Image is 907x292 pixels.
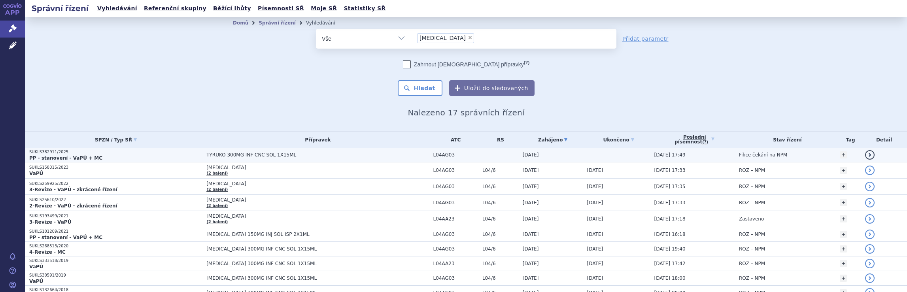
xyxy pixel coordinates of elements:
[739,275,765,281] span: ROZ – NPM
[403,60,529,68] label: Zahrnout [DEMOGRAPHIC_DATA] přípravky
[95,3,140,14] a: Vyhledávání
[29,258,202,264] p: SUKLS333518/2019
[523,246,539,252] span: [DATE]
[865,244,875,254] a: detail
[29,273,202,278] p: SUKLS30591/2019
[836,132,861,148] th: Tag
[840,151,847,158] a: +
[433,275,478,281] span: L04AG03
[202,132,429,148] th: Přípravek
[865,150,875,160] a: detail
[587,134,650,145] a: Ukončeno
[735,132,836,148] th: Stav řízení
[29,134,202,145] a: SPZN / Typ SŘ
[739,184,765,189] span: ROZ – NPM
[29,155,102,161] strong: PP - stanovení - VaPÚ + MC
[482,275,519,281] span: L04/6
[523,168,539,173] span: [DATE]
[206,261,404,266] span: [MEDICAL_DATA] 300MG INF CNC SOL 1X15ML
[206,152,404,158] span: TYRUKO 300MG INF CNC SOL 1X15ML
[29,165,202,170] p: SUKLS158315/2023
[739,246,765,252] span: ROZ – NPM
[482,184,519,189] span: L04/6
[29,229,202,234] p: SUKLS101209/2021
[840,245,847,252] a: +
[587,184,603,189] span: [DATE]
[206,220,228,224] a: (2 balení)
[523,200,539,205] span: [DATE]
[739,152,787,158] span: Fikce čekání na NPM
[587,152,589,158] span: -
[29,264,43,269] strong: VaPÚ
[29,187,117,192] strong: 3-Revize - VaPÚ - zkrácené řízení
[654,152,686,158] span: [DATE] 17:49
[206,232,404,237] span: [MEDICAL_DATA] 150MG INJ SOL ISP 2X1ML
[29,213,202,219] p: SUKLS193499/2021
[308,3,339,14] a: Moje SŘ
[433,200,478,205] span: L04AG03
[433,232,478,237] span: L04AG03
[587,232,603,237] span: [DATE]
[433,168,478,173] span: L04AG03
[840,275,847,282] a: +
[523,184,539,189] span: [DATE]
[29,181,202,187] p: SUKLS259925/2022
[482,246,519,252] span: L04/6
[476,33,481,43] input: [MEDICAL_DATA]
[523,261,539,266] span: [DATE]
[587,200,603,205] span: [DATE]
[840,215,847,222] a: +
[865,259,875,268] a: detail
[233,20,248,26] a: Domů
[29,197,202,203] p: SUKLS25610/2022
[206,246,404,252] span: [MEDICAL_DATA] 300MG INF CNC SOL 1X15ML
[306,17,346,29] li: Vyhledávání
[739,261,765,266] span: ROZ – NPM
[206,203,228,208] a: (2 balení)
[840,260,847,267] a: +
[865,182,875,191] a: detail
[433,216,478,222] span: L04AA23
[29,171,43,176] strong: VaPÚ
[587,216,603,222] span: [DATE]
[523,275,539,281] span: [DATE]
[865,230,875,239] a: detail
[29,149,202,155] p: SUKLS382911/2025
[654,200,686,205] span: [DATE] 17:33
[206,181,404,187] span: [MEDICAL_DATA]
[654,184,686,189] span: [DATE] 17:35
[587,275,603,281] span: [DATE]
[840,231,847,238] a: +
[654,261,686,266] span: [DATE] 17:42
[739,200,765,205] span: ROZ – NPM
[29,279,43,284] strong: VaPÚ
[429,132,478,148] th: ATC
[587,261,603,266] span: [DATE]
[482,261,519,266] span: L04/6
[468,35,472,40] span: ×
[739,216,764,222] span: Zastaveno
[482,168,519,173] span: L04/6
[523,216,539,222] span: [DATE]
[29,249,66,255] strong: 4-Revize - MC
[482,216,519,222] span: L04/6
[523,232,539,237] span: [DATE]
[482,152,519,158] span: -
[29,219,71,225] strong: 3-Revize - VaPÚ
[622,35,669,43] a: Přidat parametr
[206,165,404,170] span: [MEDICAL_DATA]
[654,132,735,148] a: Poslednípísemnost(?)
[29,203,117,209] strong: 2-Revize - VaPÚ - zkrácené řízení
[259,20,296,26] a: Správní řízení
[478,132,519,148] th: RS
[587,246,603,252] span: [DATE]
[398,80,442,96] button: Hledat
[142,3,209,14] a: Referenční skupiny
[433,261,478,266] span: L04AA23
[433,184,478,189] span: L04AG03
[702,140,708,145] abbr: (?)
[25,3,95,14] h2: Správní řízení
[865,214,875,224] a: detail
[840,199,847,206] a: +
[861,132,907,148] th: Detail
